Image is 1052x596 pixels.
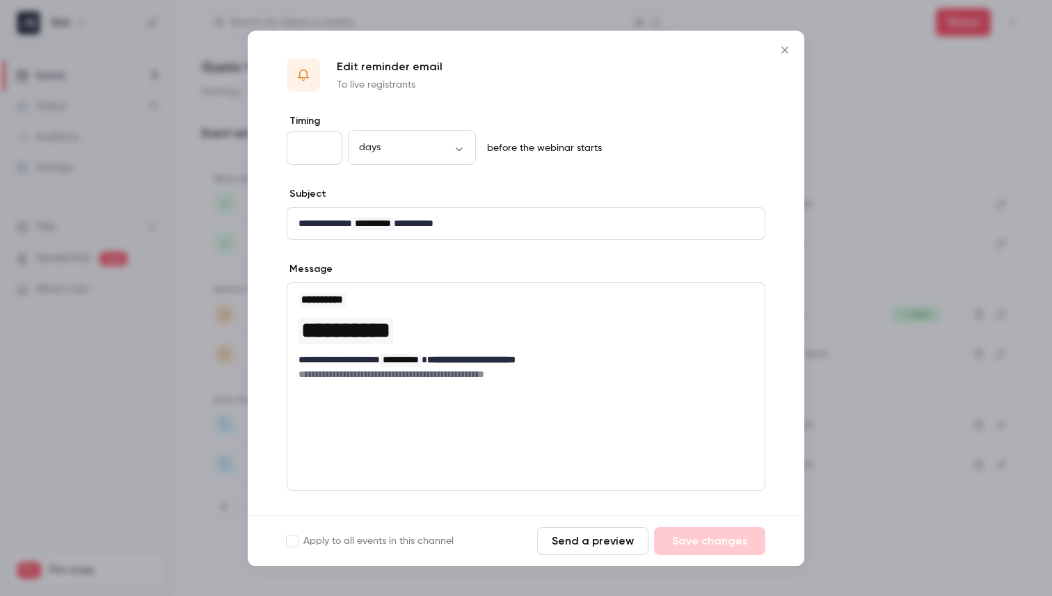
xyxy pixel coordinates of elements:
[287,534,454,548] label: Apply to all events in this channel
[537,527,648,555] button: Send a preview
[771,36,799,64] button: Close
[287,114,765,128] label: Timing
[337,58,443,75] p: Edit reminder email
[481,141,602,155] p: before the webinar starts
[337,78,443,92] p: To live registrants
[287,262,333,276] label: Message
[348,140,476,154] div: days
[287,283,765,389] div: editor
[287,513,349,527] label: Button label
[287,208,765,239] div: editor
[287,187,326,201] label: Subject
